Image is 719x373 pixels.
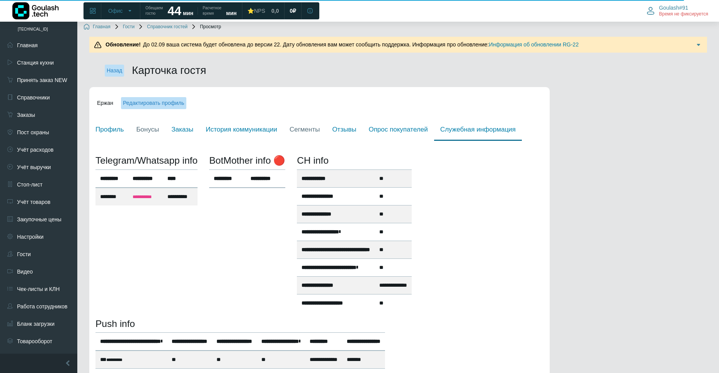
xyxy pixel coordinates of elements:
[94,41,102,49] img: Предупреждение
[293,7,296,14] span: ₽
[434,119,522,141] a: Служебная информация
[642,3,713,19] button: Goulash#91 Время не фиксируется
[108,7,123,14] span: Офис
[165,119,199,141] a: Заказы
[89,119,130,141] a: Профиль
[12,2,59,19] img: Логотип компании Goulash.tech
[199,119,283,141] a: История коммуникации
[247,7,265,14] div: ⭐
[254,8,265,14] span: NPS
[132,64,206,77] h2: Карточка гостя
[183,10,193,16] span: мин
[659,11,708,17] span: Время не фиксируется
[106,41,141,48] b: Обновление!
[145,5,163,16] span: Обещаем гостю
[104,5,138,17] button: Офис
[114,24,135,30] a: Гости
[695,41,702,49] img: Подробнее
[95,318,385,329] h3: GuestsToken
[297,155,412,166] h3: ClickHouseData
[243,4,283,18] a: ⭐NPS 0,0
[83,24,111,30] a: Главная
[89,95,550,111] div: Ержан
[290,7,293,14] span: 0
[167,4,181,18] strong: 44
[121,97,186,109] a: Редактировать профиль
[285,4,301,18] a: 0 ₽
[209,155,285,166] h3: GuestsPlatforms
[226,10,237,16] span: мин
[130,119,165,141] a: Бонусы
[103,41,579,48] span: До 02.09 ваша система будет обновлена до версии 22. Дату обновления вам может сообщить поддержка....
[105,65,124,77] a: Назад
[489,41,579,48] a: Информация об обновлении RG-22
[659,4,688,11] span: Goulash#91
[138,24,187,30] a: Справочник гостей
[271,7,279,14] span: 0,0
[283,119,326,141] a: Сегменты
[141,4,241,18] a: Обещаем гостю 44 мин Расчетное время мин
[326,119,362,141] a: Отзывы
[203,5,221,16] span: Расчетное время
[191,24,221,30] span: Просмотр
[363,119,434,141] a: Опрос покупателей
[95,155,198,166] h3: GuestExternalMessenger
